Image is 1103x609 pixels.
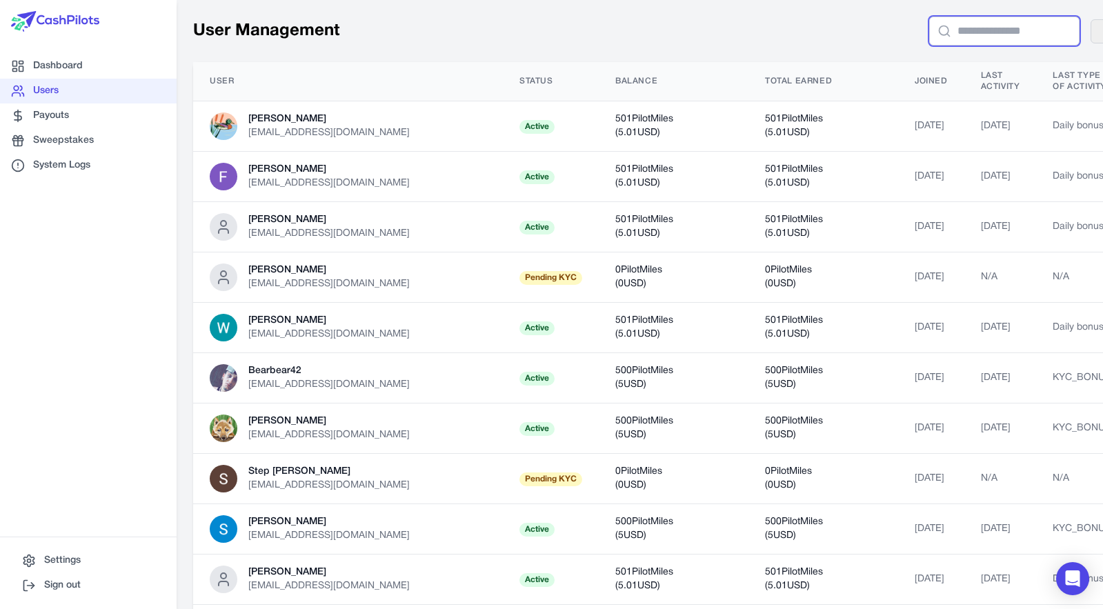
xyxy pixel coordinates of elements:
[519,422,555,436] span: Active
[748,202,898,252] td: 501 PilotMiles ( 5.01 USD)
[898,353,964,403] td: [DATE]
[193,62,503,101] th: User
[248,277,410,291] div: [EMAIL_ADDRESS][DOMAIN_NAME]
[599,504,748,555] td: 500 PilotMiles ( 5 USD)
[748,101,898,152] td: 501 PilotMiles ( 5.01 USD)
[964,303,1037,353] td: [DATE]
[748,303,898,353] td: 501 PilotMiles ( 5.01 USD)
[599,555,748,605] td: 501 PilotMiles ( 5.01 USD)
[599,252,748,303] td: 0 PilotMiles ( 0 USD)
[898,252,964,303] td: [DATE]
[748,62,898,101] th: Total Earned
[248,364,410,378] div: Bearbear42
[519,573,555,587] span: Active
[248,263,410,277] div: [PERSON_NAME]
[898,504,964,555] td: [DATE]
[248,515,410,529] div: [PERSON_NAME]
[519,271,582,285] span: Pending KYC
[898,202,964,252] td: [DATE]
[898,62,964,101] th: Joined
[193,20,339,42] h1: User Management
[519,523,555,537] span: Active
[748,252,898,303] td: 0 PilotMiles ( 0 USD)
[898,303,964,353] td: [DATE]
[248,177,410,190] div: [EMAIL_ADDRESS][DOMAIN_NAME]
[248,465,410,479] div: Step [PERSON_NAME]
[519,120,555,134] span: Active
[898,152,964,202] td: [DATE]
[519,170,555,184] span: Active
[519,221,555,234] span: Active
[248,163,410,177] div: [PERSON_NAME]
[964,62,1037,101] th: Last Activity
[248,213,410,227] div: [PERSON_NAME]
[599,303,748,353] td: 501 PilotMiles ( 5.01 USD)
[964,202,1037,252] td: [DATE]
[248,328,410,341] div: [EMAIL_ADDRESS][DOMAIN_NAME]
[519,472,582,486] span: Pending KYC
[1056,562,1089,595] div: Open Intercom Messenger
[248,227,410,241] div: [EMAIL_ADDRESS][DOMAIN_NAME]
[964,504,1037,555] td: [DATE]
[248,126,410,140] div: [EMAIL_ADDRESS][DOMAIN_NAME]
[748,403,898,454] td: 500 PilotMiles ( 5 USD)
[248,479,410,492] div: [EMAIL_ADDRESS][DOMAIN_NAME]
[248,314,410,328] div: [PERSON_NAME]
[964,353,1037,403] td: [DATE]
[519,321,555,335] span: Active
[599,403,748,454] td: 500 PilotMiles ( 5 USD)
[599,101,748,152] td: 501 PilotMiles ( 5.01 USD)
[519,372,555,386] span: Active
[248,566,410,579] div: [PERSON_NAME]
[248,415,410,428] div: [PERSON_NAME]
[964,252,1037,303] td: N/A
[748,353,898,403] td: 500 PilotMiles ( 5 USD)
[11,11,99,32] img: CashPilots Logo
[964,454,1037,504] td: N/A
[898,403,964,454] td: [DATE]
[248,378,410,392] div: [EMAIL_ADDRESS][DOMAIN_NAME]
[964,152,1037,202] td: [DATE]
[964,101,1037,152] td: [DATE]
[599,454,748,504] td: 0 PilotMiles ( 0 USD)
[898,454,964,504] td: [DATE]
[248,112,410,126] div: [PERSON_NAME]
[748,454,898,504] td: 0 PilotMiles ( 0 USD)
[11,548,166,573] a: Settings
[964,555,1037,605] td: [DATE]
[599,202,748,252] td: 501 PilotMiles ( 5.01 USD)
[503,62,599,101] th: Status
[898,101,964,152] td: [DATE]
[898,555,964,605] td: [DATE]
[748,555,898,605] td: 501 PilotMiles ( 5.01 USD)
[248,579,410,593] div: [EMAIL_ADDRESS][DOMAIN_NAME]
[599,62,748,101] th: Balance
[748,504,898,555] td: 500 PilotMiles ( 5 USD)
[599,353,748,403] td: 500 PilotMiles ( 5 USD)
[748,152,898,202] td: 501 PilotMiles ( 5.01 USD)
[599,152,748,202] td: 501 PilotMiles ( 5.01 USD)
[248,428,410,442] div: [EMAIL_ADDRESS][DOMAIN_NAME]
[964,403,1037,454] td: [DATE]
[11,573,166,598] button: Sign out
[248,529,410,543] div: [EMAIL_ADDRESS][DOMAIN_NAME]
